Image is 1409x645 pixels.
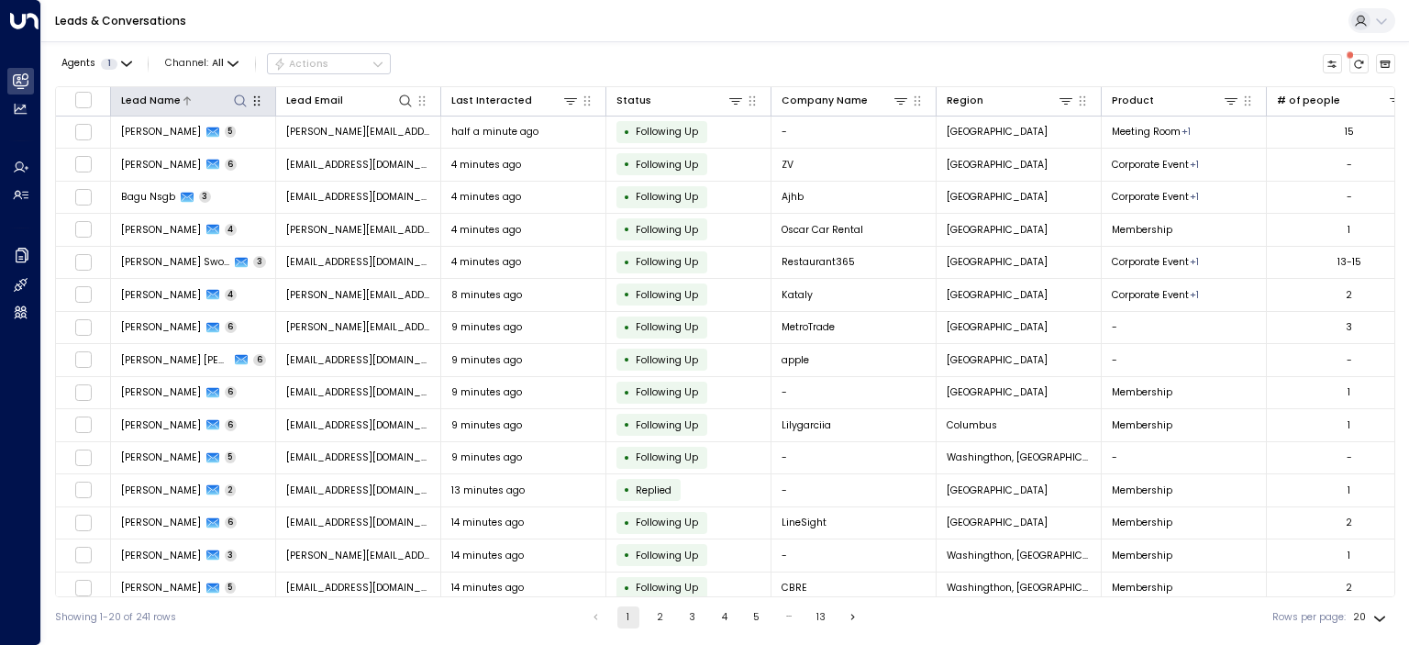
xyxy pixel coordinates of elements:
span: Toggle select row [74,318,92,336]
span: Following Up [636,549,698,562]
span: Frank Mandile [121,484,201,497]
button: Actions [267,53,391,75]
span: ferzam@linesight-ai.com [286,516,431,529]
span: Chicago [947,288,1048,302]
div: Last Interacted [451,93,532,109]
span: There are new threads available. Refresh the grid to view the latest updates. [1349,54,1370,74]
span: 4 minutes ago [451,255,521,269]
div: • [624,316,630,339]
div: 2 [1346,581,1352,595]
span: David Klotz [121,320,201,334]
span: Membership [1112,581,1172,595]
span: Columbus [947,418,997,432]
span: paguategirl80@mail.com [286,158,431,172]
div: Company Name [782,92,910,109]
span: Bagu Nsgb [121,190,175,204]
span: 5 [225,582,237,594]
span: greif.alex@gmail.com [286,125,431,139]
span: Toggle select row [74,286,92,304]
span: LILIANA GARCIA [121,418,201,432]
span: Aimee Woolery [121,450,201,464]
div: - [1347,450,1352,464]
div: Meeting Room [1190,255,1199,269]
span: ahoo35@gmail.com [286,190,431,204]
span: Channel: [160,54,244,73]
span: 6 [225,321,238,333]
span: Chicago [947,255,1048,269]
div: • [624,348,630,372]
div: Region [947,92,1075,109]
span: ZV [782,158,793,172]
span: LineSight [782,516,827,529]
span: Toggle select row [74,221,92,239]
span: Toggle select row [74,384,92,401]
span: 13 minutes ago [451,484,525,497]
span: Toggle select row [74,579,92,596]
label: Rows per page: [1272,610,1346,625]
span: Ferzam Berki [121,516,201,529]
span: Following Up [636,255,698,269]
div: 2 [1346,288,1352,302]
span: Washingthon, DC [947,450,1092,464]
button: Go to next page [842,606,864,628]
span: Membership [1112,484,1172,497]
span: Oscar Car Rental [782,223,863,237]
span: Linda Jesse [121,353,230,367]
div: 20 [1353,606,1390,628]
span: Meeting Room [1112,125,1181,139]
span: Membership [1112,223,1172,237]
span: 14 minutes ago [451,581,524,595]
div: Last Interacted [451,92,580,109]
td: - [771,117,937,149]
span: 6 [225,159,238,171]
span: 2 [225,484,237,496]
div: Lead Name [121,92,250,109]
span: half a minute ago [451,125,538,139]
span: Toggle select row [74,188,92,206]
button: Go to page 3 [682,606,704,628]
span: jas@nordicoil.com [286,223,431,237]
div: 1 [1348,418,1350,432]
span: 9 minutes ago [451,450,522,464]
span: Agents [61,59,95,69]
div: # of people [1277,93,1340,109]
span: 4 minutes ago [451,223,521,237]
div: Showing 1-20 of 241 rows [55,610,176,625]
a: Leads & Conversations [55,13,186,28]
div: - [1347,190,1352,204]
span: Ajhb [782,190,804,204]
span: Dallas [947,158,1048,172]
div: • [624,217,630,241]
span: 3 [199,191,212,203]
td: - [1102,442,1267,474]
span: 14 minutes ago [451,549,524,562]
span: Chicago [947,516,1048,529]
div: Product [1112,93,1154,109]
span: Jacob Mogensen [121,223,201,237]
span: Toggle select row [74,351,92,369]
div: • [624,511,630,535]
span: Corporate Event [1112,190,1189,204]
span: Following Up [636,581,698,595]
div: 13-15 [1337,255,1361,269]
span: Lilygarciia [782,418,831,432]
div: - [1347,158,1352,172]
button: Go to page 4 [714,606,736,628]
td: - [771,474,937,506]
span: 14 minutes ago [451,516,524,529]
span: Chicago [947,320,1048,334]
span: sadayo2375@cerisun.com [286,353,431,367]
nav: pagination navigation [584,606,865,628]
span: Corporate Event [1112,288,1189,302]
button: Go to page 5 [746,606,768,628]
div: 1 [1348,385,1350,399]
span: Corporate Event [1112,158,1189,172]
div: • [624,283,630,306]
button: Go to page 2 [649,606,671,628]
div: Product [1112,92,1240,109]
div: Meeting Room [1190,190,1199,204]
span: Toggle select row [74,547,92,564]
span: arwool@comcast.net [286,450,431,464]
div: Lead Name [121,93,181,109]
span: Toggle select row [74,253,92,271]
